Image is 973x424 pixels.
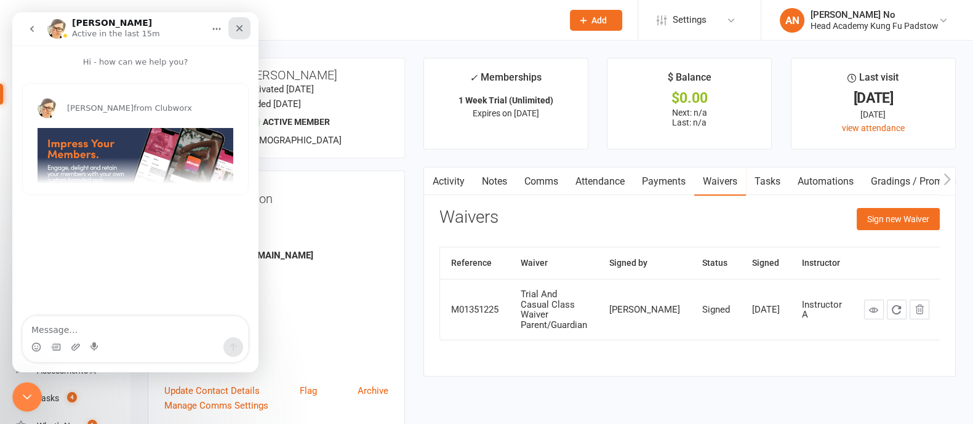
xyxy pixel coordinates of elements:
a: Tasks [746,167,789,196]
a: Automations [789,167,862,196]
a: Flag [300,383,317,398]
button: Gif picker [39,330,49,340]
input: Search... [162,12,554,29]
span: Expires on [DATE] [473,108,539,118]
a: Waivers [694,167,746,196]
strong: [DATE] [166,349,388,360]
div: Trial And Casual Class Waiver Parent/Guardian [521,289,587,330]
div: [PERSON_NAME] [609,305,680,315]
th: Signed [741,247,791,279]
button: Start recording [78,330,88,340]
div: Location [166,363,388,375]
p: Next: n/a Last: n/a [619,108,760,127]
div: Close [216,5,238,27]
div: Last visit [847,70,899,92]
span: from Clubworx [121,91,180,100]
a: Archive [358,383,388,398]
div: Signed [702,305,730,315]
div: $ Balance [668,70,711,92]
strong: - [166,300,388,311]
a: Attendance [567,167,633,196]
button: Emoji picker [19,330,29,340]
th: Signed by [598,247,691,279]
time: Activated [DATE] [245,84,314,95]
div: Address [166,289,388,301]
button: Add [570,10,622,31]
div: Tasks [37,393,59,403]
span: [DEMOGRAPHIC_DATA] [245,135,342,146]
strong: 0425216819 [166,275,388,286]
iframe: To enrich screen reader interactions, please activate Accessibility in Grammarly extension settings [12,12,258,372]
a: Manage Comms Settings [164,398,268,413]
div: Date of Birth [166,338,388,350]
div: Owner [166,215,388,226]
div: [PERSON_NAME] No [811,9,939,20]
span: 4 [67,392,77,402]
button: Upload attachment [58,330,68,340]
strong: - [166,324,388,335]
th: Reference [440,247,510,279]
h3: Waivers [439,208,499,227]
div: Instructor A [802,300,842,320]
div: Mobile Number [166,264,388,276]
button: Send a message… [211,325,231,345]
h3: [PERSON_NAME] [158,68,394,82]
img: Profile image for Emily [25,86,45,106]
span: Add [591,15,607,25]
textarea: Message… [10,304,236,325]
div: [DATE] [803,108,944,121]
div: Head Academy Kung Fu Padstow [811,20,939,31]
strong: Instructor A [166,225,388,236]
div: M01351225 [451,305,499,315]
strong: 1 Week Trial (Unlimited) [458,95,553,105]
div: Email [166,239,388,251]
a: Activity [424,167,473,196]
th: Instructor [791,247,853,279]
div: Member Number [166,314,388,326]
span: [PERSON_NAME] [55,91,121,100]
div: $0.00 [619,92,760,105]
a: Tasks 4 [16,385,130,412]
div: Emily says… [10,71,236,198]
a: view attendance [842,123,905,133]
a: Notes [473,167,516,196]
iframe: To enrich screen reader interactions, please activate Accessibility in Grammarly extension settings [12,382,42,412]
span: Settings [673,6,707,34]
button: Home [193,5,216,28]
button: Sign new Waiver [857,208,940,230]
time: Added [DATE] [245,98,301,110]
div: AN [780,8,804,33]
div: Profile image for Emily[PERSON_NAME]from Clubworx [10,71,236,183]
a: Payments [633,167,694,196]
div: Memberships [470,70,542,92]
th: Waiver [510,247,598,279]
a: Comms [516,167,567,196]
a: Update Contact Details [164,383,260,398]
th: Status [691,247,741,279]
i: ✓ [470,72,478,84]
span: Active member [263,117,330,127]
div: [DATE] [803,92,944,105]
div: [DATE] [752,305,780,315]
p: Active in the last 15m [60,15,148,28]
strong: [EMAIL_ADDRESS][DOMAIN_NAME] [166,250,388,261]
h3: Contact information [164,187,388,206]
